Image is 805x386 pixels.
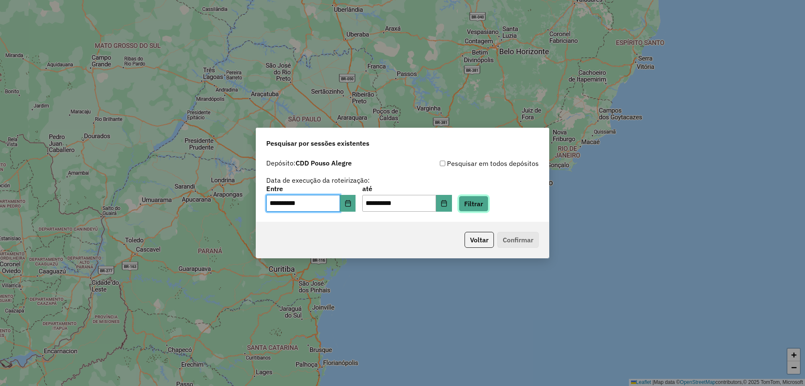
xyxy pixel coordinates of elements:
span: Pesquisar por sessões existentes [266,138,369,148]
label: Data de execução da roteirização: [266,175,370,185]
div: Pesquisar em todos depósitos [402,158,539,168]
button: Voltar [465,232,494,248]
strong: CDD Pouso Alegre [296,159,352,167]
label: Depósito: [266,158,352,168]
label: até [362,184,452,194]
button: Filtrar [459,196,488,212]
label: Entre [266,184,356,194]
button: Choose Date [436,195,452,212]
button: Choose Date [340,195,356,212]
